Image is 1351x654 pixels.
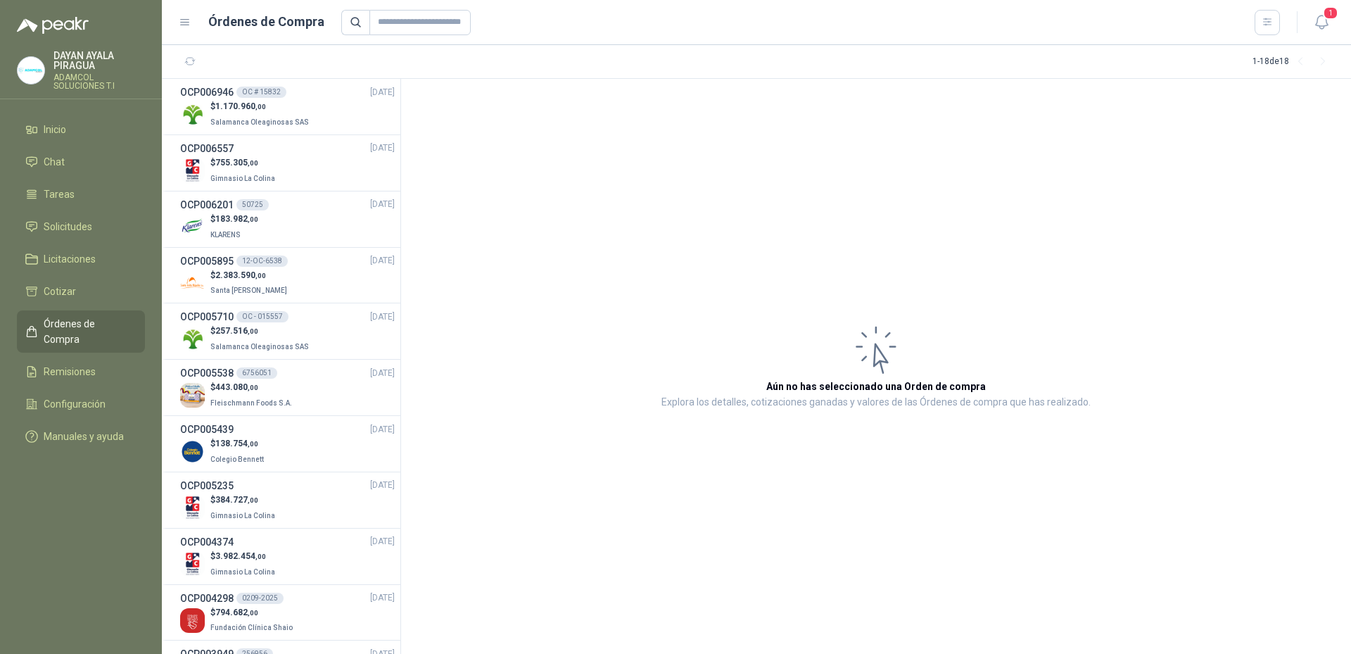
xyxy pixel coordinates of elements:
span: 794.682 [215,608,258,617]
span: Órdenes de Compra [44,316,132,347]
span: ,00 [248,215,258,223]
a: Licitaciones [17,246,145,272]
span: Configuración [44,396,106,412]
a: Remisiones [17,358,145,385]
span: ,00 [255,272,266,279]
span: 3.982.454 [215,551,266,561]
a: OCP005710OC - 015557[DATE] Company Logo$257.516,00Salamanca Oleaginosas SAS [180,309,395,353]
h3: OCP005538 [180,365,234,381]
a: OCP0042980209-2025[DATE] Company Logo$794.682,00Fundación Clínica Shaio [180,591,395,635]
span: 183.982 [215,214,258,224]
span: Gimnasio La Colina [210,512,275,520]
a: OCP006557[DATE] Company Logo$755.305,00Gimnasio La Colina [180,141,395,185]
h3: OCP005235 [180,478,234,493]
p: $ [210,437,267,451]
a: Tareas [17,181,145,208]
span: [DATE] [370,198,395,211]
span: 1.170.960 [215,101,266,111]
span: ,00 [248,440,258,448]
span: Salamanca Oleaginosas SAS [210,118,309,126]
span: 755.305 [215,158,258,168]
h3: OCP005439 [180,422,234,437]
span: KLARENS [210,231,241,239]
span: Licitaciones [44,251,96,267]
span: [DATE] [370,535,395,548]
img: Company Logo [180,383,205,408]
span: [DATE] [370,142,395,155]
p: $ [210,550,278,563]
a: OCP0055386756051[DATE] Company Logo$443.080,00Fleischmann Foods S.A. [180,365,395,410]
span: Santa [PERSON_NAME] [210,287,287,294]
span: [DATE] [370,591,395,605]
p: DAYAN AYALA PIRAGUA [53,51,145,70]
p: $ [210,269,290,282]
a: OCP00620150725[DATE] Company Logo$183.982,00KLARENS [180,197,395,241]
img: Company Logo [180,102,205,127]
span: Colegio Bennett [210,455,264,463]
p: $ [210,213,258,226]
a: OCP005439[DATE] Company Logo$138.754,00Colegio Bennett [180,422,395,466]
img: Company Logo [180,215,205,239]
a: Manuales y ayuda [17,423,145,450]
a: OCP004374[DATE] Company Logo$3.982.454,00Gimnasio La Colina [180,534,395,579]
a: Cotizar [17,278,145,305]
span: Gimnasio La Colina [210,175,275,182]
span: [DATE] [370,310,395,324]
div: OC # 15832 [236,87,286,98]
span: Remisiones [44,364,96,379]
p: $ [210,100,312,113]
span: 1 [1323,6,1338,20]
a: Inicio [17,116,145,143]
span: 2.383.590 [215,270,266,280]
p: $ [210,606,296,620]
span: [DATE] [370,479,395,492]
span: ,00 [248,496,258,504]
p: $ [210,381,295,394]
span: ,00 [255,553,266,560]
img: Company Logo [180,439,205,464]
a: Órdenes de Compra [17,310,145,353]
span: ,00 [248,159,258,167]
span: Tareas [44,187,75,202]
a: Solicitudes [17,213,145,240]
p: ADAMCOL SOLUCIONES T.I [53,73,145,90]
p: Explora los detalles, cotizaciones ganadas y valores de las Órdenes de compra que has realizado. [661,394,1091,411]
span: Fundación Clínica Shaio [210,624,293,631]
span: Inicio [44,122,66,137]
h3: OCP004298 [180,591,234,606]
p: $ [210,325,312,338]
span: [DATE] [370,423,395,436]
span: Gimnasio La Colina [210,568,275,576]
h3: OCP005710 [180,309,234,325]
span: Salamanca Oleaginosas SAS [210,343,309,351]
a: OCP006946OC # 15832[DATE] Company Logo$1.170.960,00Salamanca Oleaginosas SAS [180,84,395,129]
p: $ [210,156,278,170]
span: Fleischmann Foods S.A. [210,399,292,407]
span: Chat [44,154,65,170]
div: 0209-2025 [236,593,284,604]
h3: OCP004374 [180,534,234,550]
span: ,00 [248,609,258,617]
span: 257.516 [215,326,258,336]
img: Company Logo [180,158,205,183]
button: 1 [1309,10,1334,35]
h1: Órdenes de Compra [208,12,324,32]
a: Configuración [17,391,145,417]
h3: OCP006946 [180,84,234,100]
div: OC - 015557 [236,311,288,322]
span: Cotizar [44,284,76,299]
h3: OCP005895 [180,253,234,269]
img: Company Logo [180,270,205,295]
span: Solicitudes [44,219,92,234]
p: $ [210,493,278,507]
a: Chat [17,149,145,175]
span: 443.080 [215,382,258,392]
span: 384.727 [215,495,258,505]
span: ,00 [248,384,258,391]
div: 1 - 18 de 18 [1252,51,1334,73]
h3: Aún no has seleccionado una Orden de compra [766,379,986,394]
span: [DATE] [370,86,395,99]
span: 138.754 [215,439,258,448]
h3: OCP006557 [180,141,234,156]
img: Company Logo [180,608,205,633]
